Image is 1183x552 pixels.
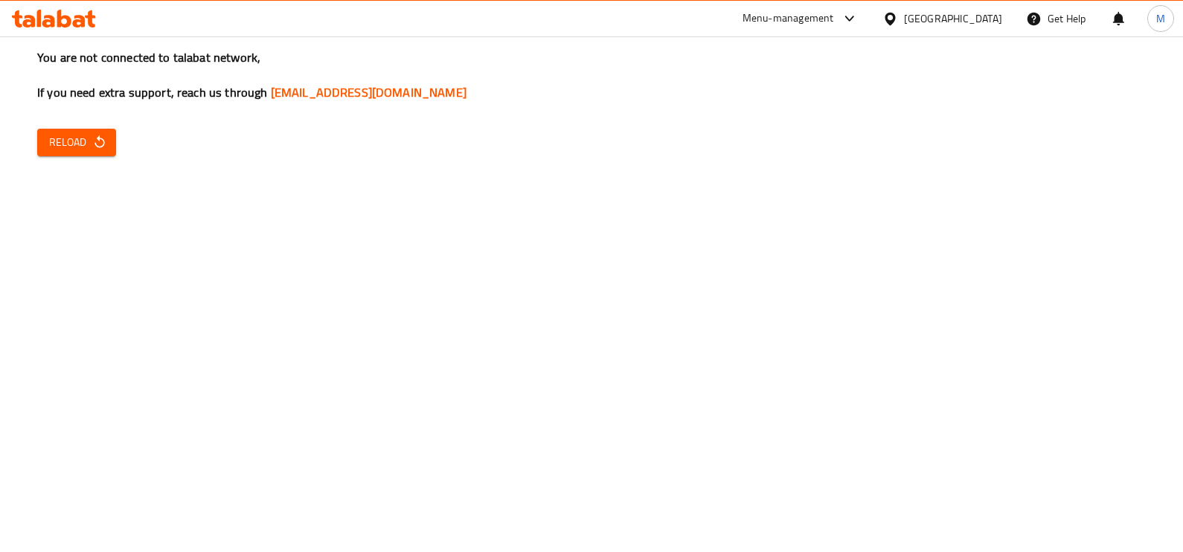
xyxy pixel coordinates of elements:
[49,133,104,152] span: Reload
[37,49,1146,101] h3: You are not connected to talabat network, If you need extra support, reach us through
[904,10,1002,27] div: [GEOGRAPHIC_DATA]
[1156,10,1165,27] span: M
[743,10,834,28] div: Menu-management
[271,81,467,103] a: [EMAIL_ADDRESS][DOMAIN_NAME]
[37,129,116,156] button: Reload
